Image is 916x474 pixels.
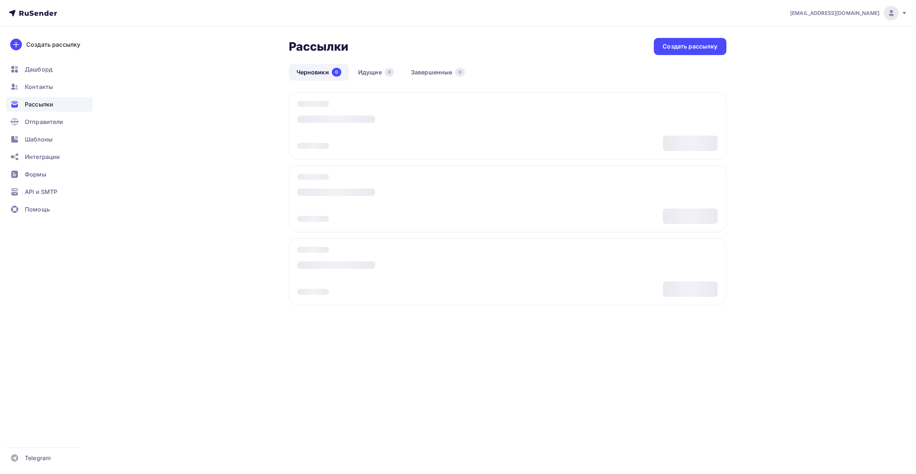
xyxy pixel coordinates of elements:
[289,39,349,54] h2: Рассылки
[6,97,93,112] a: Рассылки
[25,170,46,179] span: Формы
[6,114,93,129] a: Отправители
[6,62,93,77] a: Дашборд
[25,135,53,144] span: Шаблоны
[455,68,465,77] div: 0
[6,132,93,147] a: Шаблоны
[663,42,717,51] div: Создать рассылку
[25,454,51,462] span: Telegram
[289,64,349,81] a: Черновики0
[350,64,402,81] a: Идущие0
[332,68,341,77] div: 0
[25,117,63,126] span: Отправители
[25,205,50,214] span: Помощь
[6,79,93,94] a: Контакты
[790,9,880,17] span: [EMAIL_ADDRESS][DOMAIN_NAME]
[385,68,394,77] div: 0
[25,152,60,161] span: Интеграции
[403,64,473,81] a: Завершенные0
[790,6,907,20] a: [EMAIL_ADDRESS][DOMAIN_NAME]
[25,82,53,91] span: Контакты
[25,65,53,74] span: Дашборд
[26,40,80,49] div: Создать рассылку
[25,187,57,196] span: API и SMTP
[25,100,53,109] span: Рассылки
[6,167,93,182] a: Формы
